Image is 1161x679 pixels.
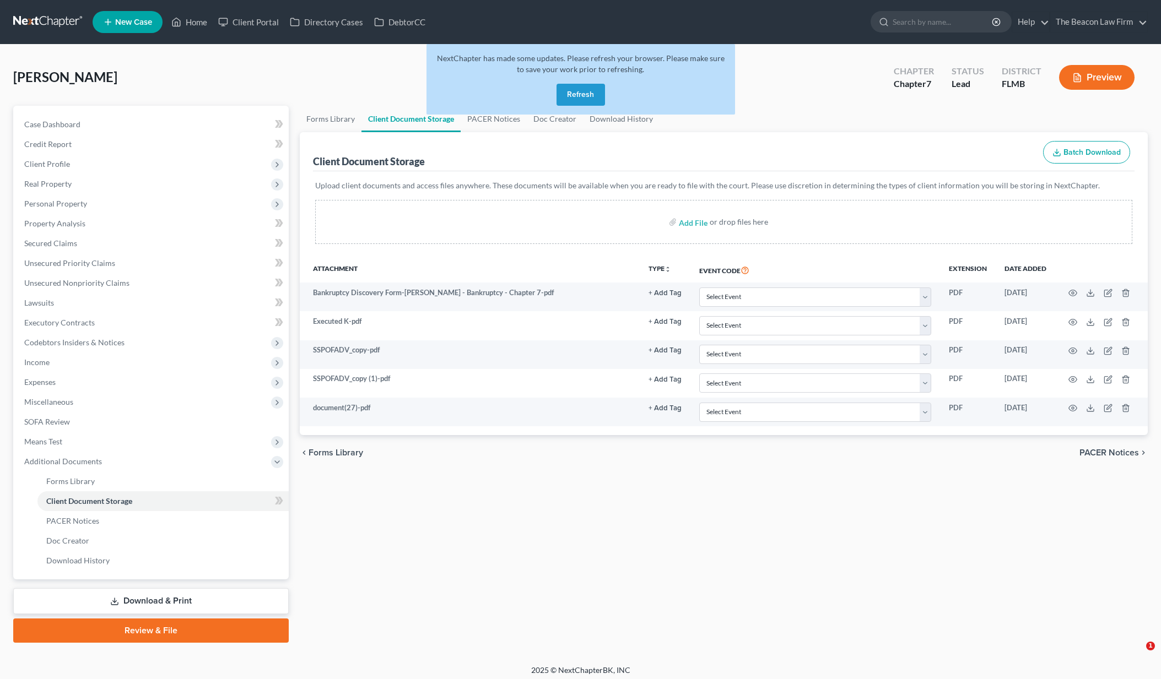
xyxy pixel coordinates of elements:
span: Additional Documents [24,457,102,466]
span: Client Document Storage [46,496,132,506]
a: Case Dashboard [15,115,289,134]
span: NextChapter has made some updates. Please refresh your browser. Please make sure to save your wor... [437,53,725,74]
button: Refresh [557,84,605,106]
a: Doc Creator [37,531,289,551]
a: Secured Claims [15,233,289,253]
span: Means Test [24,437,62,446]
span: Download History [46,556,110,565]
button: PACER Notices chevron_right [1079,448,1148,457]
a: Help [1012,12,1049,32]
span: 7 [926,78,931,89]
span: New Case [115,18,152,26]
span: Income [24,357,50,367]
a: Directory Cases [284,12,369,32]
td: PDF [940,311,996,340]
span: PACER Notices [46,516,99,525]
a: Client Document Storage [361,106,461,132]
span: Doc Creator [46,536,89,545]
span: Real Property [24,179,72,188]
div: Chapter [894,65,934,78]
span: Executory Contracts [24,318,95,327]
th: Attachment [300,257,640,283]
span: Personal Property [24,199,87,208]
td: document(27)-pdf [300,398,640,426]
a: + Add Tag [649,373,682,384]
td: [DATE] [996,283,1055,311]
iframe: Intercom live chat [1124,642,1150,668]
input: Search by name... [893,12,993,32]
a: + Add Tag [649,316,682,327]
td: [DATE] [996,398,1055,426]
span: Property Analysis [24,219,85,228]
span: Forms Library [46,476,95,486]
span: Credit Report [24,139,72,149]
div: FLMB [1002,78,1041,90]
a: Lawsuits [15,293,289,313]
a: + Add Tag [649,287,682,298]
a: Client Portal [213,12,284,32]
a: Download History [37,551,289,571]
a: DebtorCC [369,12,431,32]
i: unfold_more [665,266,671,273]
span: Lawsuits [24,298,54,307]
div: Chapter [894,78,934,90]
span: PACER Notices [1079,448,1139,457]
span: 1 [1146,642,1155,650]
span: Forms Library [309,448,363,457]
i: chevron_right [1139,448,1148,457]
td: PDF [940,340,996,369]
td: SSPOFADV_copy-pdf [300,340,640,369]
div: Client Document Storage [313,155,425,168]
a: SOFA Review [15,412,289,432]
td: [DATE] [996,340,1055,369]
button: chevron_left Forms Library [300,448,363,457]
th: Date added [996,257,1055,283]
a: Review & File [13,618,289,643]
td: [DATE] [996,311,1055,340]
div: or drop files here [710,216,768,227]
a: Forms Library [37,471,289,491]
button: + Add Tag [649,376,682,383]
th: Extension [940,257,996,283]
span: [PERSON_NAME] [13,69,117,85]
span: Miscellaneous [24,397,73,406]
th: Event Code [690,257,940,283]
button: Preview [1059,65,1135,90]
a: Credit Report [15,134,289,154]
span: Case Dashboard [24,119,80,129]
button: + Add Tag [649,405,682,412]
span: Unsecured Priority Claims [24,258,115,268]
td: Bankruptcy Discovery Form-[PERSON_NAME] - Bankruptcy - Chapter 7-pdf [300,283,640,311]
button: + Add Tag [649,290,682,297]
span: Client Profile [24,159,70,169]
a: + Add Tag [649,345,682,355]
span: Unsecured Nonpriority Claims [24,278,129,287]
a: The Beacon Law Firm [1050,12,1147,32]
td: [DATE] [996,369,1055,398]
button: TYPEunfold_more [649,265,671,273]
p: Upload client documents and access files anywhere. These documents will be available when you are... [315,180,1132,191]
span: Expenses [24,377,56,387]
span: Batch Download [1063,148,1121,157]
span: Codebtors Insiders & Notices [24,338,125,347]
a: Property Analysis [15,214,289,233]
a: Download & Print [13,588,289,614]
a: Unsecured Nonpriority Claims [15,273,289,293]
td: PDF [940,369,996,398]
td: Executed K-pdf [300,311,640,340]
td: PDF [940,283,996,311]
button: + Add Tag [649,347,682,354]
span: Secured Claims [24,238,77,248]
a: Unsecured Priority Claims [15,253,289,273]
a: Forms Library [300,106,361,132]
a: + Add Tag [649,403,682,413]
a: Client Document Storage [37,491,289,511]
button: Batch Download [1043,141,1130,164]
div: Status [952,65,984,78]
span: SOFA Review [24,417,70,426]
td: PDF [940,398,996,426]
button: + Add Tag [649,318,682,325]
a: PACER Notices [37,511,289,531]
div: Lead [952,78,984,90]
div: District [1002,65,1041,78]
